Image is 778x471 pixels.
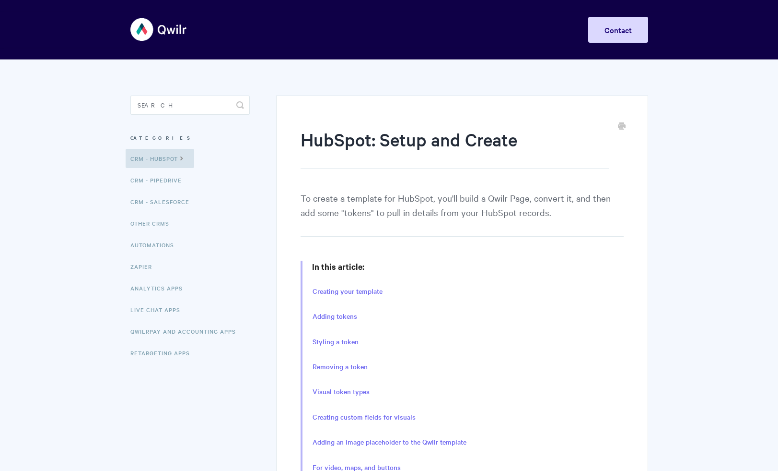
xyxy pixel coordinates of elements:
[313,386,370,397] a: Visual token types
[313,362,368,372] a: Removing a token
[618,121,626,132] a: Print this Article
[313,412,416,423] a: Creating custom fields for visuals
[130,192,197,211] a: CRM - Salesforce
[126,149,194,168] a: CRM - HubSpot
[313,337,359,347] a: Styling a token
[313,286,383,297] a: Creating your template
[313,311,357,322] a: Adding tokens
[301,191,623,237] p: To create a template for HubSpot, you'll build a Qwilr Page, convert it, and then add some "token...
[130,12,187,48] img: Qwilr Help Center
[130,129,250,146] h3: Categories
[130,96,250,115] input: Search
[130,214,176,233] a: Other CRMs
[130,170,189,190] a: CRM - Pipedrive
[130,322,243,341] a: QwilrPay and Accounting Apps
[301,127,609,169] h1: HubSpot: Setup and Create
[588,17,648,43] a: Contact
[130,343,197,362] a: Retargeting Apps
[130,257,159,276] a: Zapier
[313,437,466,447] a: Adding an image placeholder to the Qwilr template
[130,300,187,319] a: Live Chat Apps
[130,278,190,298] a: Analytics Apps
[130,235,181,254] a: Automations
[312,261,364,272] strong: In this article:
